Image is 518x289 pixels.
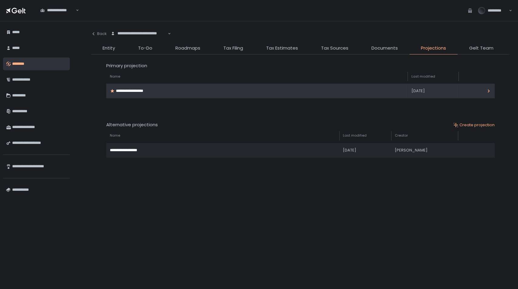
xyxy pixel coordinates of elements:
[343,148,387,153] div: [DATE]
[175,45,200,52] span: Roadmaps
[411,88,455,94] div: [DATE]
[469,45,493,52] span: Gelt Team
[110,74,120,79] span: Name
[91,31,107,37] div: Back
[343,133,367,138] span: Last modified
[395,133,408,138] span: Creator
[107,27,171,40] div: Search for option
[106,121,158,128] span: Alternative projections
[111,36,167,42] input: Search for option
[411,74,435,79] span: Last modified
[40,13,75,19] input: Search for option
[453,122,495,128] div: Create projection
[103,45,115,52] span: Entity
[223,45,243,52] span: Tax Filing
[321,45,348,52] span: Tax Sources
[371,45,398,52] span: Documents
[36,4,79,17] div: Search for option
[266,45,298,52] span: Tax Estimates
[110,133,120,138] span: Name
[106,62,147,69] span: Primary projection
[453,121,495,128] button: Create projection
[395,148,455,153] div: [PERSON_NAME]
[138,45,152,52] span: To-Do
[421,45,446,52] span: Projections
[91,27,107,40] button: Back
